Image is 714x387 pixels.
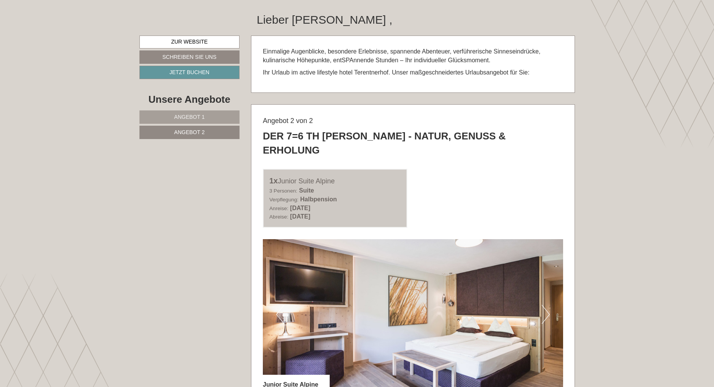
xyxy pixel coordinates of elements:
b: Halbpension [300,196,337,202]
span: Angebot 1 [174,114,205,120]
div: Junior Suite Alpine [269,175,401,186]
button: Previous [276,305,284,324]
div: Der 7=6 TH [PERSON_NAME] - Natur, Genuss & Erholung [263,129,563,157]
div: Unsere Angebote [139,92,240,107]
b: Suite [299,187,314,194]
a: Jetzt buchen [139,66,240,79]
small: Anreise: [269,206,288,211]
p: Einmalige Augenblicke, besondere Erlebnisse, spannende Abenteuer, verführerische Sinneseindrücke,... [263,47,563,65]
a: Schreiben Sie uns [139,50,240,64]
a: Zur Website [139,36,240,49]
b: [DATE] [290,213,310,220]
p: Ihr Urlaub im active lifestyle hotel Terentnerhof. Unser maßgeschneidertes Urlaubsangebot für Sie: [263,68,563,77]
span: Angebot 2 [174,129,205,135]
b: [DATE] [290,205,310,211]
small: Abreise: [269,214,288,220]
b: 1x [269,176,278,185]
button: Next [542,305,550,324]
small: 3 Personen: [269,188,297,194]
small: Verpflegung: [269,197,298,202]
span: Angebot 2 von 2 [263,117,313,125]
h1: Lieber [PERSON_NAME] , [257,13,392,26]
